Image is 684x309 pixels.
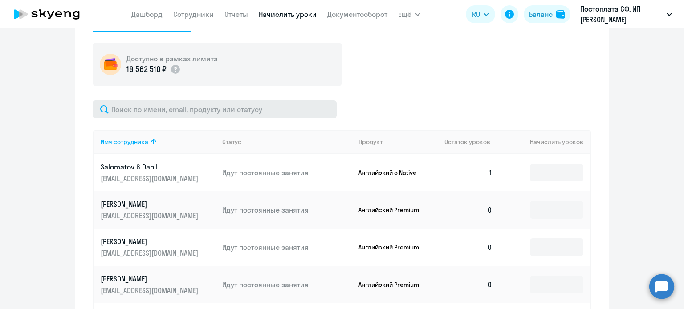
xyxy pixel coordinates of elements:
div: Продукт [358,138,438,146]
button: Балансbalance [524,5,570,23]
input: Поиск по имени, email, продукту или статусу [93,100,337,118]
p: [EMAIL_ADDRESS][DOMAIN_NAME] [101,248,200,258]
div: Остаток уроков [444,138,500,146]
p: Английский с Native [358,169,425,177]
p: 19 562 510 ₽ [126,64,167,75]
p: [EMAIL_ADDRESS][DOMAIN_NAME] [101,173,200,183]
p: Идут постоянные занятия [222,280,351,289]
a: Отчеты [224,10,248,19]
p: Идут постоянные занятия [222,168,351,177]
a: Дашборд [131,10,163,19]
div: Статус [222,138,241,146]
button: Постоплата СФ, ИП [PERSON_NAME] [576,4,676,25]
p: Английский Premium [358,206,425,214]
div: Имя сотрудника [101,138,215,146]
img: balance [556,10,565,19]
button: RU [466,5,495,23]
p: [EMAIL_ADDRESS][DOMAIN_NAME] [101,285,200,295]
a: [PERSON_NAME][EMAIL_ADDRESS][DOMAIN_NAME] [101,237,215,258]
p: [PERSON_NAME] [101,274,200,284]
td: 0 [437,266,500,303]
div: Имя сотрудника [101,138,148,146]
img: wallet-circle.png [100,54,121,75]
div: Баланс [529,9,553,20]
a: [PERSON_NAME][EMAIL_ADDRESS][DOMAIN_NAME] [101,199,215,221]
div: Статус [222,138,351,146]
a: [PERSON_NAME][EMAIL_ADDRESS][DOMAIN_NAME] [101,274,215,295]
a: Сотрудники [173,10,214,19]
p: Идут постоянные занятия [222,242,351,252]
span: Ещё [398,9,411,20]
p: [PERSON_NAME] [101,237,200,246]
span: RU [472,9,480,20]
a: Начислить уроки [259,10,317,19]
p: Английский Premium [358,243,425,251]
h5: Доступно в рамках лимита [126,54,218,64]
p: Английский Premium [358,281,425,289]
td: 0 [437,229,500,266]
p: Идут постоянные занятия [222,205,351,215]
td: 1 [437,154,500,191]
td: 0 [437,191,500,229]
span: Остаток уроков [444,138,490,146]
button: Ещё [398,5,420,23]
div: Продукт [358,138,383,146]
p: [EMAIL_ADDRESS][DOMAIN_NAME] [101,211,200,221]
p: Постоплата СФ, ИП [PERSON_NAME] [580,4,663,25]
a: Salomatov 6 Danil[EMAIL_ADDRESS][DOMAIN_NAME] [101,162,215,183]
a: Документооборот [327,10,387,19]
th: Начислить уроков [500,130,590,154]
p: Salomatov 6 Danil [101,162,200,172]
p: [PERSON_NAME] [101,199,200,209]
